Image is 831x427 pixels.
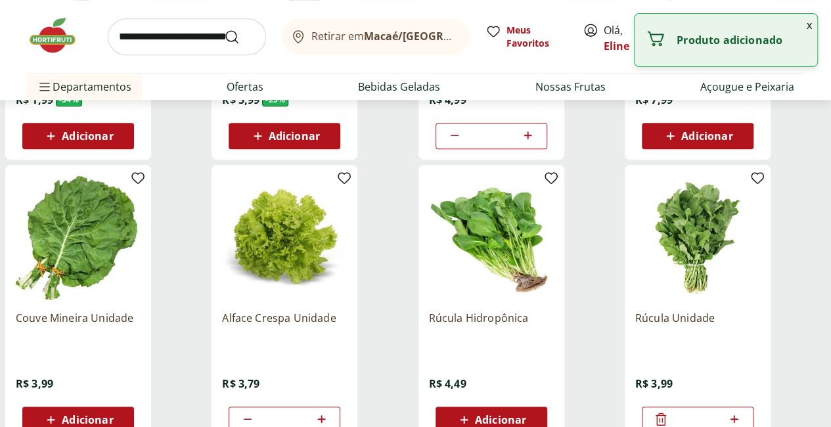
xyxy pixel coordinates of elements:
[429,376,466,391] span: R$ 4,49
[62,415,113,425] span: Adicionar
[222,175,347,300] img: Alface Crespa Unidade
[635,376,673,391] span: R$ 3,99
[358,79,440,95] a: Bebidas Geladas
[635,311,760,340] a: Rúcula Unidade
[62,131,113,141] span: Adicionar
[227,79,263,95] a: Ofertas
[604,39,629,53] a: Eline
[677,34,807,47] p: Produto adicionado
[16,93,53,107] span: R$ 1,99
[224,29,256,45] button: Submit Search
[262,93,288,106] span: - 25 %
[26,16,92,55] img: Hortifruti
[635,175,760,300] img: Rúcula Unidade
[475,415,526,425] span: Adicionar
[16,376,53,391] span: R$ 3,99
[16,175,141,300] img: Couve Mineira Unidade
[642,123,753,149] button: Adicionar
[604,22,662,54] span: Olá,
[635,93,673,107] span: R$ 7,99
[364,29,511,43] b: Macaé/[GEOGRAPHIC_DATA]
[222,93,259,107] span: R$ 5,99
[222,376,259,391] span: R$ 3,79
[485,24,567,50] a: Meus Favoritos
[282,18,470,55] button: Retirar emMacaé/[GEOGRAPHIC_DATA]
[222,311,347,340] a: Alface Crespa Unidade
[506,24,567,50] span: Meus Favoritos
[108,18,266,55] input: search
[429,175,554,300] img: Rúcula Hidropônica
[37,71,53,102] button: Menu
[429,93,466,107] span: R$ 4,99
[700,79,794,95] a: Açougue e Peixaria
[22,123,134,149] button: Adicionar
[681,131,732,141] span: Adicionar
[429,311,554,340] a: Rúcula Hidropônica
[535,79,606,95] a: Nossas Frutas
[229,123,340,149] button: Adicionar
[16,311,141,340] a: Couve Mineira Unidade
[311,30,457,42] span: Retirar em
[801,14,817,36] button: Fechar notificação
[269,131,320,141] span: Adicionar
[37,71,131,102] span: Departamentos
